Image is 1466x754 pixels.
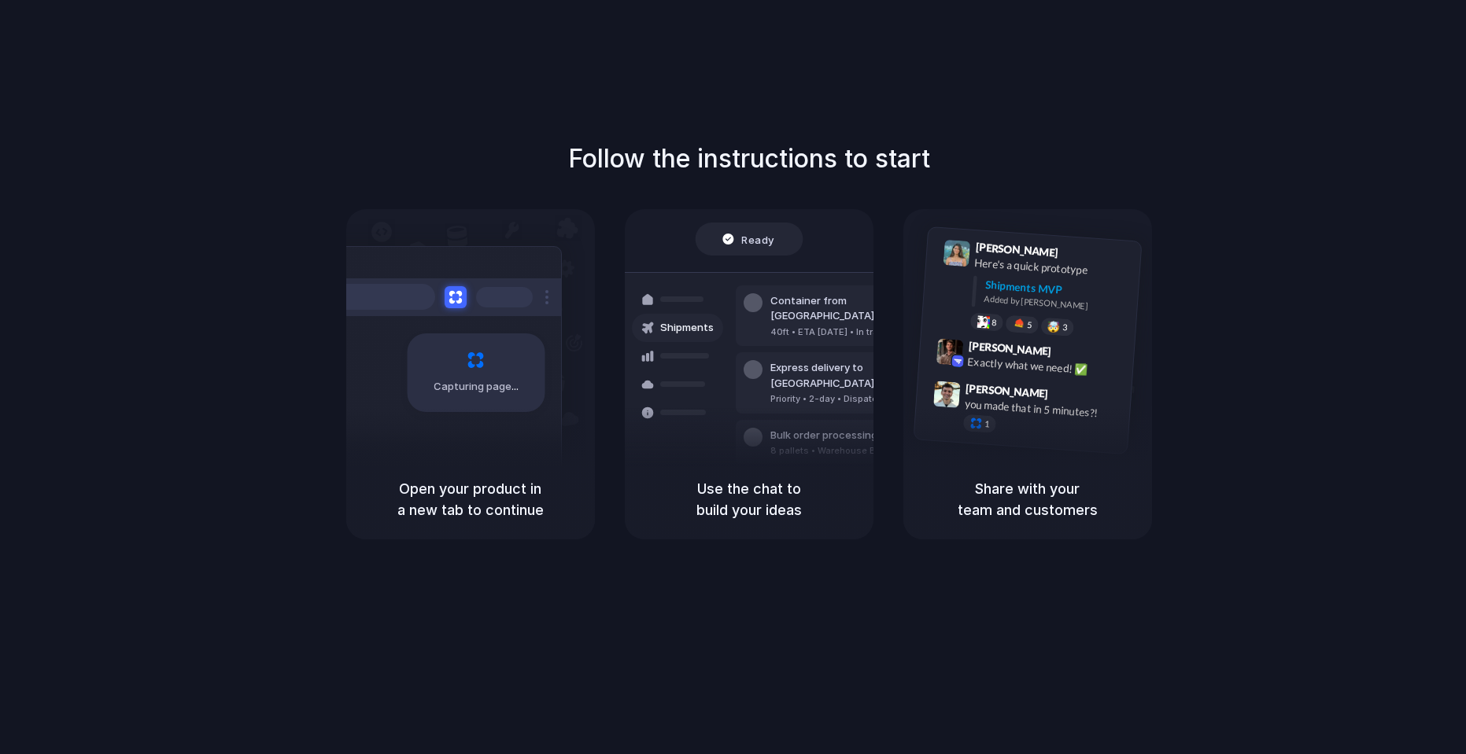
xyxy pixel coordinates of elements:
h1: Follow the instructions to start [568,140,930,178]
div: Exactly what we need! ✅ [967,353,1124,380]
div: 40ft • ETA [DATE] • In transit [770,326,940,339]
span: [PERSON_NAME] [965,379,1048,402]
div: Container from [GEOGRAPHIC_DATA] [770,293,940,324]
span: 9:47 AM [1053,387,1085,406]
div: Shipments MVP [984,276,1130,302]
div: you made that in 5 minutes?! [964,395,1121,422]
span: 9:42 AM [1055,344,1087,363]
h5: Open your product in a new tab to continue [365,478,576,520]
div: Added by [PERSON_NAME] [984,292,1128,314]
div: Here's a quick prototype [973,254,1131,281]
div: Priority • 2-day • Dispatched [770,392,940,406]
span: Shipments [660,320,714,336]
span: 3 [1062,322,1067,331]
span: [PERSON_NAME] [975,238,1058,261]
div: 🤯 [1047,321,1060,333]
span: 1 [984,419,989,428]
span: 9:41 AM [1062,245,1095,264]
div: Bulk order processing [770,428,917,443]
span: Ready [741,231,774,247]
div: 8 pallets • Warehouse B • Packed [770,444,917,458]
span: 8 [991,318,996,326]
h5: Use the chat to build your ideas [644,478,855,520]
h5: Share with your team and customers [922,478,1133,520]
div: Express delivery to [GEOGRAPHIC_DATA] [770,360,940,391]
span: 5 [1026,320,1032,329]
span: Capturing page [434,379,521,395]
span: [PERSON_NAME] [968,337,1051,359]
